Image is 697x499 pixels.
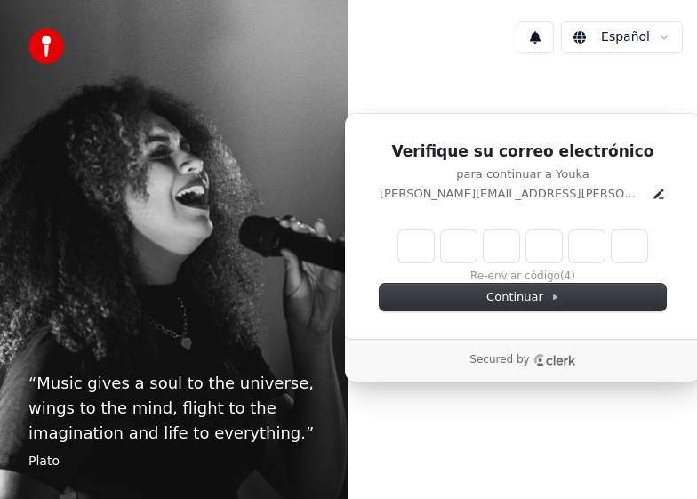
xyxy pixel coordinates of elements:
[398,230,647,262] input: Enter verification code
[380,284,666,310] button: Continuar
[28,28,64,64] img: youka
[486,289,559,305] span: Continuar
[469,353,529,367] p: Secured by
[533,354,576,366] a: Clerk logo
[28,453,320,471] footer: Plato
[380,141,666,163] h1: Verifique su correo electrónico
[380,166,666,182] p: para continuar a Youka
[28,371,320,446] p: “ Music gives a soul to the universe, wings to the mind, flight to the imagination and life to ev...
[380,186,645,202] p: [PERSON_NAME][EMAIL_ADDRESS][PERSON_NAME][DOMAIN_NAME]
[652,187,666,201] button: Edit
